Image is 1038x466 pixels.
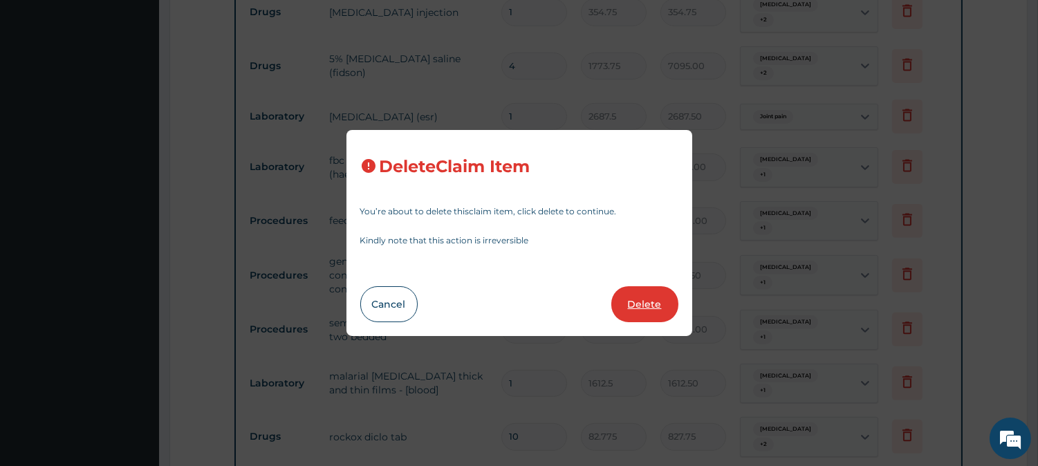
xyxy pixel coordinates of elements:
button: Delete [611,286,678,322]
p: You’re about to delete this claim item , click delete to continue. [360,207,678,216]
textarea: Type your message and hit 'Enter' [7,315,263,364]
p: Kindly note that this action is irreversible [360,236,678,245]
img: d_794563401_company_1708531726252_794563401 [26,69,56,104]
div: Chat with us now [72,77,232,95]
span: We're online! [80,143,191,283]
div: Minimize live chat window [227,7,260,40]
button: Cancel [360,286,418,322]
h3: Delete Claim Item [380,158,530,176]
